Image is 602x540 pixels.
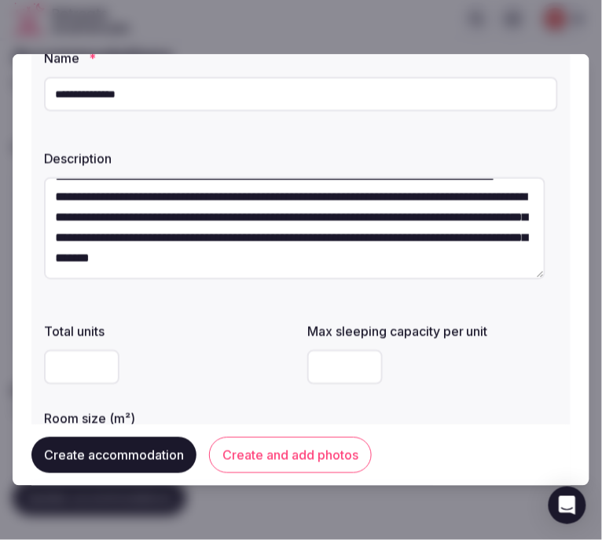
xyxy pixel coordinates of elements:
[31,437,196,473] button: Create accommodation
[44,325,295,337] label: Total units
[44,413,295,425] label: Room size (m²)
[209,437,372,473] button: Create and add photos
[307,325,558,337] label: Max sleeping capacity per unit
[44,152,558,165] label: Description
[44,52,558,64] label: Name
